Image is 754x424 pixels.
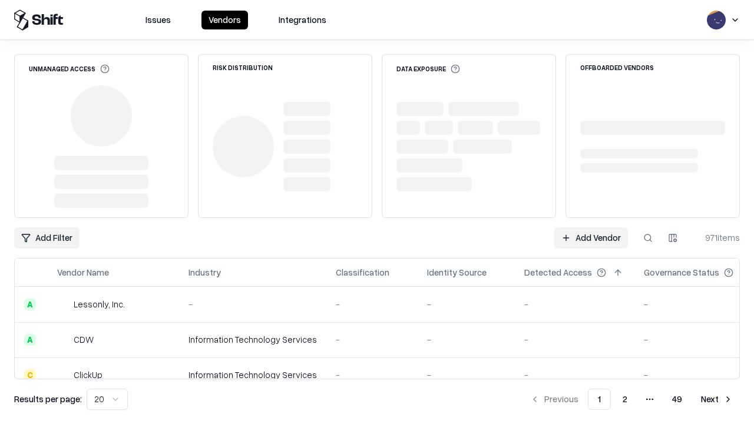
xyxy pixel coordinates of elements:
[188,266,221,279] div: Industry
[138,11,178,29] button: Issues
[74,298,125,310] div: Lessonly, Inc.
[74,369,102,381] div: ClickUp
[336,369,408,381] div: -
[14,393,82,405] p: Results per page:
[524,369,625,381] div: -
[693,231,740,244] div: 971 items
[336,298,408,310] div: -
[644,266,719,279] div: Governance Status
[57,266,109,279] div: Vendor Name
[427,266,487,279] div: Identity Source
[188,298,317,310] div: -
[24,299,36,310] div: A
[524,266,592,279] div: Detected Access
[396,64,460,74] div: Data Exposure
[201,11,248,29] button: Vendors
[57,369,69,381] img: ClickUp
[29,64,110,74] div: Unmanaged Access
[588,389,611,410] button: 1
[427,369,505,381] div: -
[14,227,80,249] button: Add Filter
[336,266,389,279] div: Classification
[613,389,637,410] button: 2
[644,298,752,310] div: -
[694,389,740,410] button: Next
[24,369,36,381] div: C
[663,389,692,410] button: 49
[188,369,317,381] div: Information Technology Services
[74,333,94,346] div: CDW
[24,334,36,346] div: A
[336,333,408,346] div: -
[554,227,628,249] a: Add Vendor
[524,333,625,346] div: -
[427,298,505,310] div: -
[524,298,625,310] div: -
[644,369,752,381] div: -
[57,334,69,346] img: CDW
[272,11,333,29] button: Integrations
[188,333,317,346] div: Information Technology Services
[644,333,752,346] div: -
[580,64,654,71] div: Offboarded Vendors
[57,299,69,310] img: Lessonly, Inc.
[427,333,505,346] div: -
[213,64,273,71] div: Risk Distribution
[523,389,740,410] nav: pagination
